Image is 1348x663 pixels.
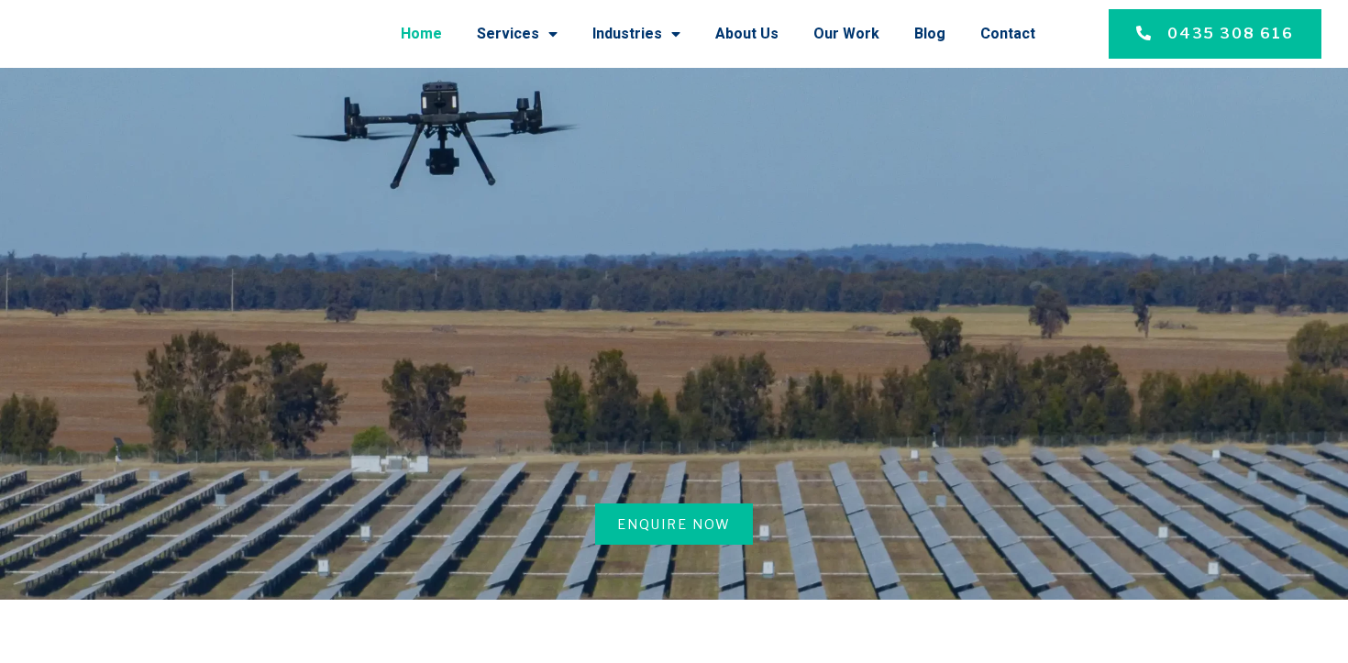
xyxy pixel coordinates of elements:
[914,10,945,58] a: Blog
[980,10,1035,58] a: Contact
[617,514,731,534] span: Enquire Now
[234,10,1035,58] nav: Menu
[23,14,214,55] img: Final-Logo copy
[595,503,753,545] a: Enquire Now
[1167,23,1294,45] span: 0435 308 616
[592,10,680,58] a: Industries
[401,10,442,58] a: Home
[1109,9,1321,59] a: 0435 308 616
[813,10,879,58] a: Our Work
[477,10,558,58] a: Services
[715,10,779,58] a: About Us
